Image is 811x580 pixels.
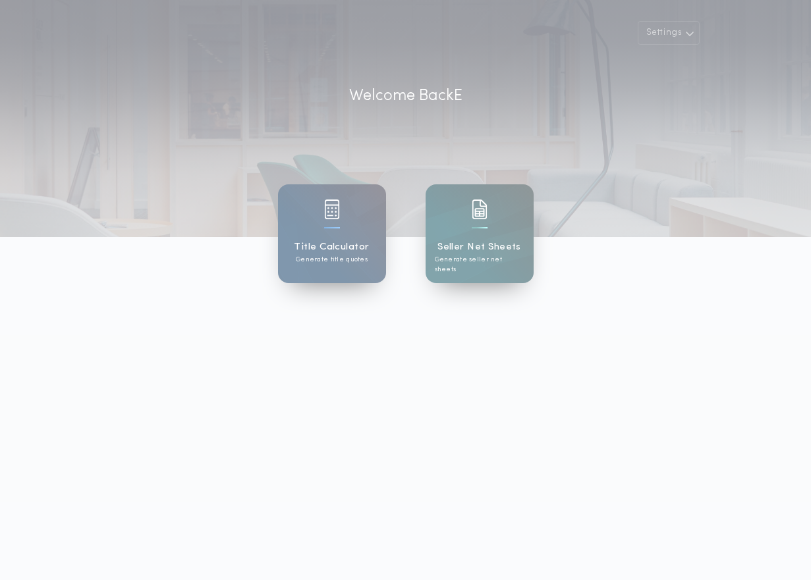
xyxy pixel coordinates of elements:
h1: Title Calculator [294,240,369,255]
img: card icon [324,199,340,219]
p: Welcome Back E [349,84,462,108]
a: card iconTitle CalculatorGenerate title quotes [278,184,386,283]
p: Generate seller net sheets [435,255,524,275]
a: card iconSeller Net SheetsGenerate seller net sheets [426,184,534,283]
h1: Seller Net Sheets [437,240,521,255]
img: card icon [472,199,488,219]
p: Generate title quotes [296,255,368,265]
button: Settings [638,21,700,45]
